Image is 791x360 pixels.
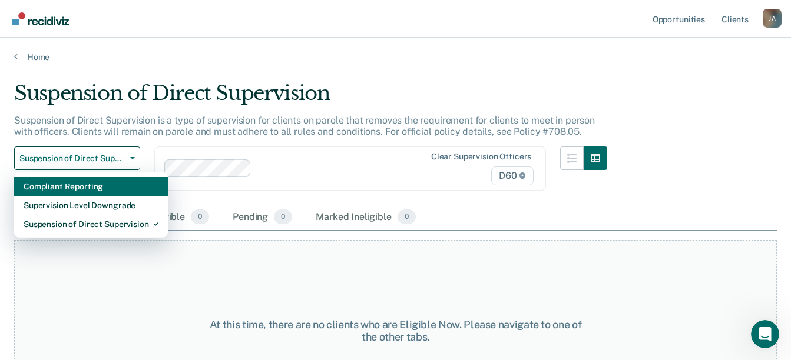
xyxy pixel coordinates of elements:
div: Pending0 [230,205,294,231]
div: At this time, there are no clients who are Eligible Now. Please navigate to one of the other tabs. [205,318,586,344]
div: Marked Ineligible0 [313,205,418,231]
div: Supervision Level Downgrade [24,196,158,215]
p: Suspension of Direct Supervision is a type of supervision for clients on parole that removes the ... [14,115,595,137]
span: Suspension of Direct Supervision [19,154,125,164]
span: 0 [398,209,416,225]
div: Compliant Reporting [24,177,158,196]
iframe: Intercom live chat [751,320,779,348]
img: Recidiviz [12,12,69,25]
div: Suspension of Direct Supervision [14,81,607,115]
button: Profile dropdown button [763,9,782,28]
a: Home [14,52,777,62]
span: D60 [491,166,534,185]
div: Suspension of Direct Supervision [24,215,158,234]
div: J A [763,9,782,28]
span: 0 [191,209,209,225]
button: Suspension of Direct Supervision [14,146,140,170]
div: Clear supervision officers [431,152,531,162]
span: 0 [274,209,292,225]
